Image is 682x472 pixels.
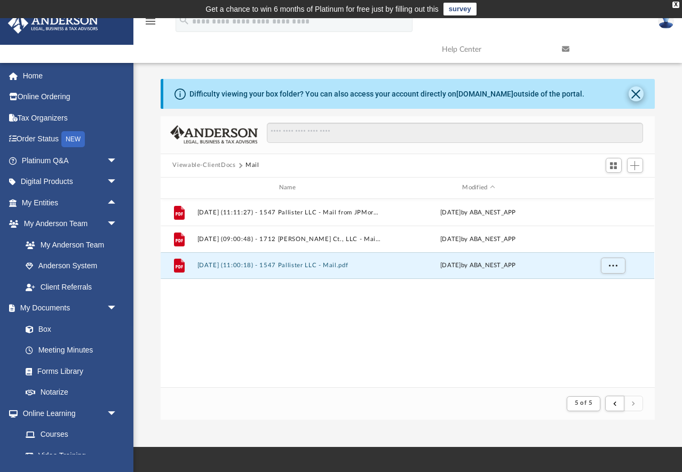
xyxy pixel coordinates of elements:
[5,13,101,34] img: Anderson Advisors Platinum Portal
[197,183,382,193] div: Name
[107,298,128,319] span: arrow_drop_down
[197,209,382,216] button: [DATE] (11:11:27) - 1547 Pallister LLC - Mail from JPMorgan Chase Bank, N.A..pdf
[456,90,513,98] a: [DOMAIN_NAME]
[161,199,654,387] div: grid
[107,171,128,193] span: arrow_drop_down
[7,213,128,235] a: My Anderson Teamarrow_drop_down
[15,318,123,340] a: Box
[7,171,133,193] a: Digital Productsarrow_drop_down
[15,276,128,298] a: Client Referrals
[658,13,674,29] img: User Pic
[672,2,679,8] div: close
[386,207,570,217] div: [DATE] by ABA_NEST_APP
[7,129,133,150] a: Order StatusNEW
[107,403,128,425] span: arrow_drop_down
[629,86,644,101] button: Close
[107,150,128,172] span: arrow_drop_down
[575,400,592,406] span: 5 of 5
[15,340,128,361] a: Meeting Minutes
[567,396,600,411] button: 5 of 5
[107,192,128,214] span: arrow_drop_up
[15,255,128,277] a: Anderson System
[144,20,157,28] a: menu
[189,89,584,100] div: Difficulty viewing your box folder? You can also access your account directly on outside of the p...
[7,150,133,171] a: Platinum Q&Aarrow_drop_down
[627,158,643,173] button: Add
[386,261,570,270] div: [DATE] by ABA_NEST_APP
[61,131,85,147] div: NEW
[601,258,625,274] button: More options
[205,3,439,15] div: Get a chance to win 6 months of Platinum for free just by filling out this
[107,213,128,235] span: arrow_drop_down
[434,28,554,70] a: Help Center
[386,183,570,193] div: Modified
[7,86,133,108] a: Online Ordering
[197,262,382,269] button: [DATE] (11:00:18) - 1547 Pallister LLC - Mail.pdf
[178,14,190,26] i: search
[15,234,123,255] a: My Anderson Team
[7,192,133,213] a: My Entitiesarrow_drop_up
[575,183,650,193] div: id
[606,158,622,173] button: Switch to Grid View
[165,183,192,193] div: id
[15,424,128,445] a: Courses
[7,298,128,319] a: My Documentsarrow_drop_down
[197,236,382,243] button: [DATE] (09:00:48) - 1712 [PERSON_NAME] Ct., LLC - Mail from [PERSON_NAME] Housing Authority.pdf
[7,65,133,86] a: Home
[386,234,570,244] div: [DATE] by ABA_NEST_APP
[15,445,123,466] a: Video Training
[7,107,133,129] a: Tax Organizers
[15,382,128,403] a: Notarize
[267,123,643,143] input: Search files and folders
[15,361,123,382] a: Forms Library
[443,3,477,15] a: survey
[245,161,259,170] button: Mail
[144,15,157,28] i: menu
[7,403,128,424] a: Online Learningarrow_drop_down
[172,161,235,170] button: Viewable-ClientDocs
